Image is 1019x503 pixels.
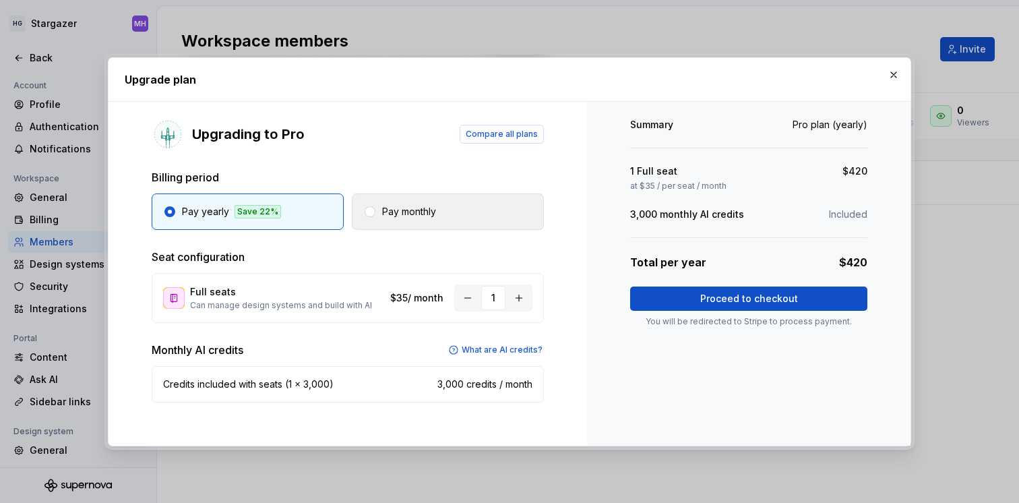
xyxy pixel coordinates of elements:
p: Credits included with seats (1 x 3,000) [163,378,334,391]
p: 3,000 credits / month [437,378,532,391]
button: Pay monthly [352,194,544,230]
p: You will be redirected to Stripe to process payment. [630,316,867,327]
button: Pay yearlySave 22% [152,194,344,230]
h2: Upgrade plan [125,71,894,88]
p: $35 / month [390,291,443,305]
p: Billing period [152,169,544,185]
p: Pay yearly [182,205,229,218]
p: $420 [839,254,867,270]
button: Proceed to checkout [630,287,867,311]
p: Upgrading to Pro [192,125,305,144]
p: Seat configuration [152,249,544,265]
p: Full seats [190,285,385,299]
p: Can manage design systems and build with AI [190,300,385,311]
p: $420 [842,165,867,178]
p: Monthly AI credits [152,342,243,358]
div: 1 [481,286,505,310]
p: 1 Full seat [630,165,677,178]
p: Pay monthly [382,205,436,218]
p: Pro plan (yearly) [793,118,867,131]
span: Compare all plans [466,129,538,140]
p: at $35 / per seat / month [630,181,727,191]
span: Proceed to checkout [700,292,798,305]
button: Compare all plans [460,125,544,144]
p: Included [829,208,867,221]
p: 3,000 monthly AI credits [630,208,744,221]
p: Total per year [630,254,706,270]
p: Summary [630,118,673,131]
p: What are AI credits? [462,345,543,355]
div: Save 22% [235,205,281,218]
